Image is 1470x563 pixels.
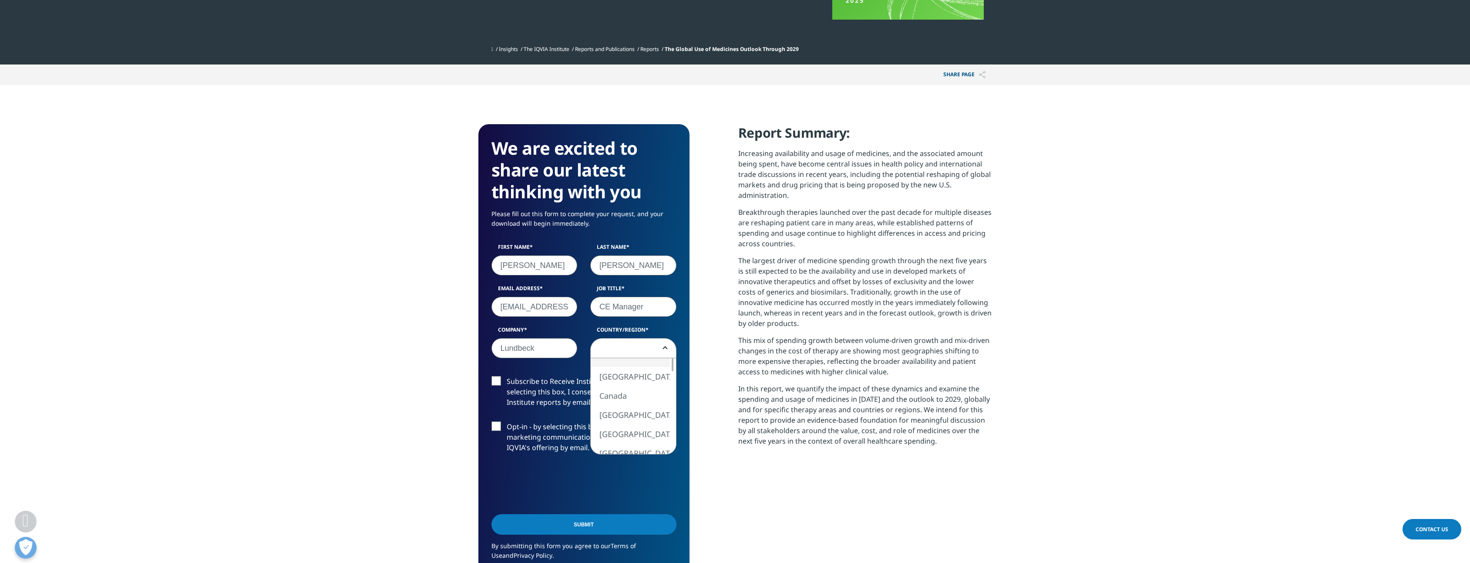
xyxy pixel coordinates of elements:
button: Share PAGEShare PAGE [937,64,992,85]
p: The largest driver of medicine spending growth through the next five years is still expected to b... [738,255,992,335]
input: Submit [491,514,676,535]
a: Reports [640,45,659,53]
p: Breakthrough therapies launched over the past decade for multiple diseases are reshaping patient ... [738,207,992,255]
a: Contact Us [1403,519,1461,539]
p: Share PAGE [937,64,992,85]
label: Country/Region [590,326,676,338]
label: Last Name [590,243,676,255]
a: Insights [499,45,518,53]
label: Opt-in - by selecting this box, I consent to receiving marketing communications and information a... [491,421,676,458]
iframe: reCAPTCHA [491,467,624,501]
label: First Name [491,243,578,255]
button: Open Preferences [15,537,37,559]
li: [GEOGRAPHIC_DATA] [591,444,670,463]
span: Contact Us [1416,526,1448,533]
a: Privacy Policy [514,551,552,560]
p: Please fill out this form to complete your request, and your download will begin immediately. [491,209,676,235]
span: The Global Use of Medicines Outlook Through 2029 [665,45,799,53]
p: In this report, we quantify the impact of these dynamics and examine the spending and usage of me... [738,383,992,453]
label: Subscribe to Receive Institute Reports - by selecting this box, I consent to receiving IQVIA Inst... [491,376,676,412]
li: Canada [591,386,670,405]
li: [GEOGRAPHIC_DATA] [591,424,670,444]
label: Email Address [491,285,578,297]
img: Share PAGE [979,71,986,78]
h3: We are excited to share our latest thinking with you [491,137,676,203]
li: [GEOGRAPHIC_DATA] [591,405,670,424]
a: The IQVIA Institute [524,45,569,53]
label: Job Title [590,285,676,297]
li: [GEOGRAPHIC_DATA] [591,367,670,386]
a: Reports and Publications [575,45,635,53]
label: Company [491,326,578,338]
p: Increasing availability and usage of medicines, and the associated amount being spent, have becom... [738,148,992,207]
p: This mix of spending growth between volume-driven growth and mix-driven changes in the cost of th... [738,335,992,383]
h4: Report Summary: [738,124,992,148]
